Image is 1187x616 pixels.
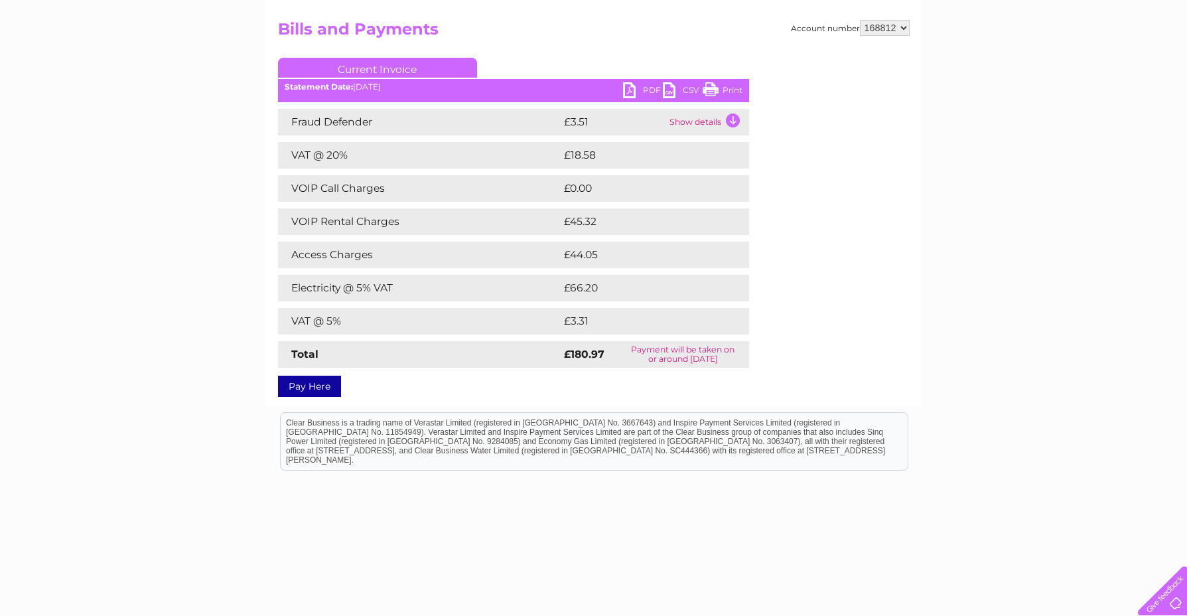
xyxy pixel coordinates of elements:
[1024,56,1064,66] a: Telecoms
[561,308,716,335] td: £3.31
[278,275,561,301] td: Electricity @ 5% VAT
[42,35,109,75] img: logo.png
[561,142,721,169] td: £18.58
[1099,56,1131,66] a: Contact
[291,348,318,360] strong: Total
[278,376,341,397] a: Pay Here
[1143,56,1174,66] a: Log out
[278,175,561,202] td: VOIP Call Charges
[561,175,719,202] td: £0.00
[663,82,703,102] a: CSV
[937,7,1028,23] a: 0333 014 3131
[703,82,742,102] a: Print
[278,20,910,45] h2: Bills and Payments
[278,109,561,135] td: Fraud Defender
[623,82,663,102] a: PDF
[281,7,908,64] div: Clear Business is a trading name of Verastar Limited (registered in [GEOGRAPHIC_DATA] No. 3667643...
[791,20,910,36] div: Account number
[987,56,1016,66] a: Energy
[617,341,749,368] td: Payment will be taken on or around [DATE]
[278,208,561,235] td: VOIP Rental Charges
[278,58,477,78] a: Current Invoice
[953,56,979,66] a: Water
[1072,56,1091,66] a: Blog
[561,208,722,235] td: £45.32
[278,142,561,169] td: VAT @ 20%
[666,109,749,135] td: Show details
[278,308,561,335] td: VAT @ 5%
[278,242,561,268] td: Access Charges
[561,275,723,301] td: £66.20
[285,82,353,92] b: Statement Date:
[561,109,666,135] td: £3.51
[564,348,604,360] strong: £180.97
[561,242,723,268] td: £44.05
[278,82,749,92] div: [DATE]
